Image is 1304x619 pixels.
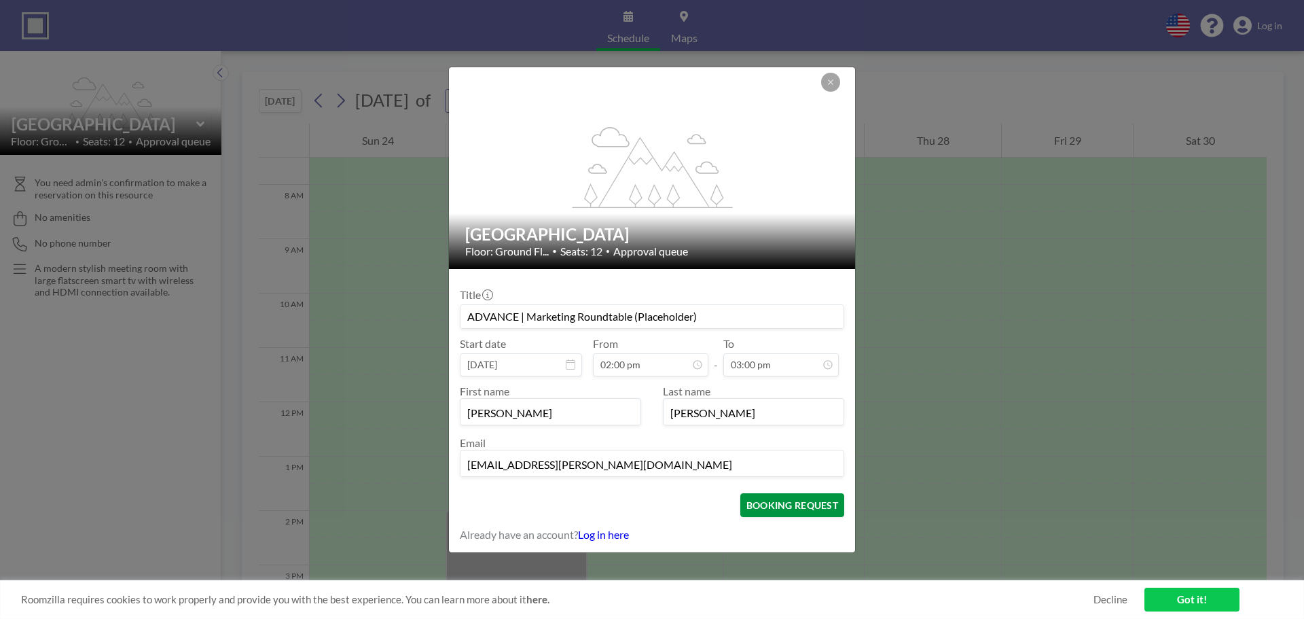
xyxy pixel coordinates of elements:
[714,342,718,372] span: -
[460,288,492,302] label: Title
[723,337,734,351] label: To
[573,126,733,207] g: flex-grow: 1.2;
[460,305,844,328] input: Guest reservation
[578,528,629,541] a: Log in here
[664,402,844,425] input: Last name
[663,385,710,397] label: Last name
[460,436,486,449] label: Email
[740,493,844,517] button: BOOKING REQUEST
[606,247,610,255] span: •
[460,402,640,425] input: First name
[593,337,618,351] label: From
[1144,588,1239,612] a: Got it!
[1093,593,1127,606] a: Decline
[460,337,506,351] label: Start date
[460,528,578,542] span: Already have an account?
[21,593,1093,606] span: Roomzilla requires cookies to work properly and provide you with the best experience. You can lea...
[552,246,557,256] span: •
[560,245,602,258] span: Seats: 12
[526,593,549,605] a: here.
[465,245,549,258] span: Floor: Ground Fl...
[460,385,509,397] label: First name
[465,224,840,245] h2: [GEOGRAPHIC_DATA]
[613,245,688,258] span: Approval queue
[460,453,844,476] input: Email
